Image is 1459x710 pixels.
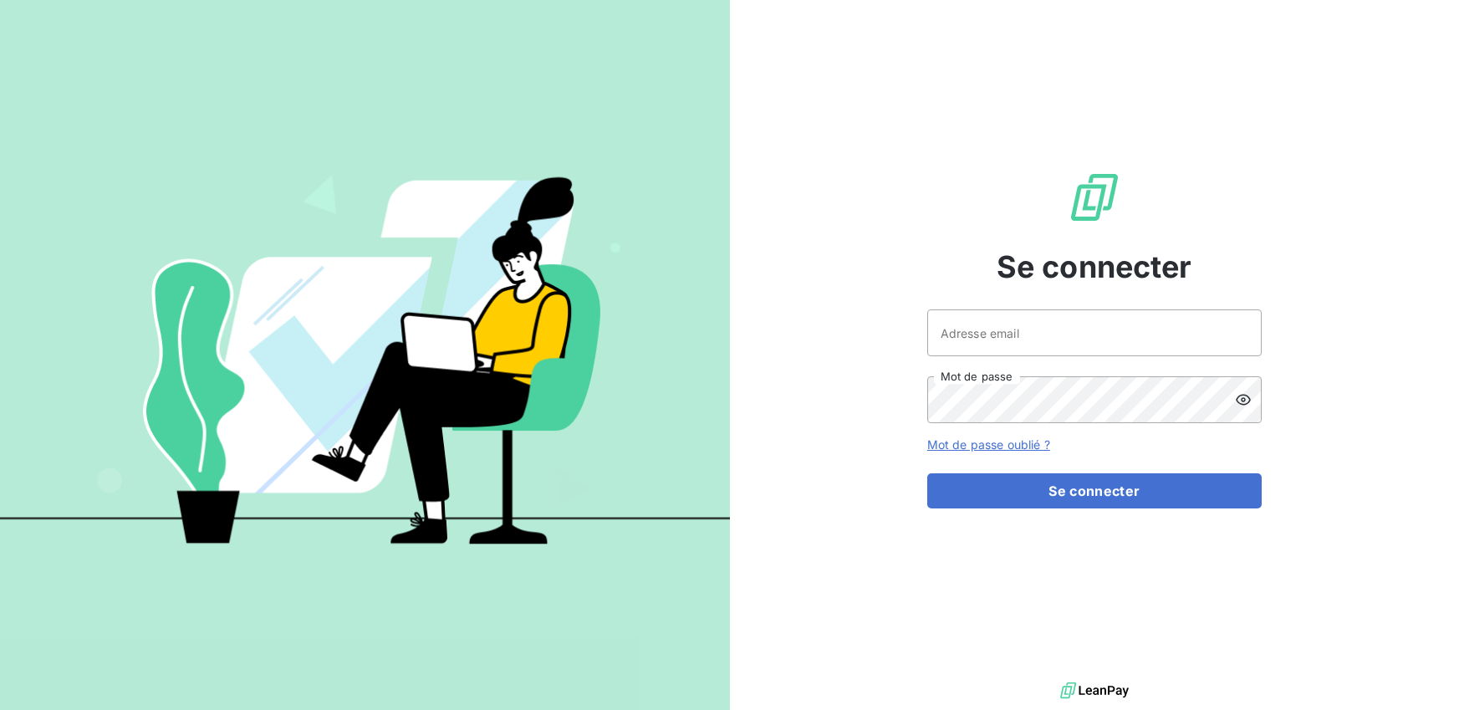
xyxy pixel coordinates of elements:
[927,473,1262,508] button: Se connecter
[997,244,1192,289] span: Se connecter
[927,309,1262,356] input: placeholder
[1068,171,1121,224] img: Logo LeanPay
[927,437,1050,452] a: Mot de passe oublié ?
[1060,678,1129,703] img: logo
